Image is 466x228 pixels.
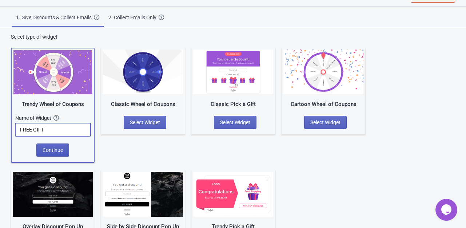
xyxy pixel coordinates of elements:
div: Name of Widget [15,114,53,122]
span: Select Widget [130,119,160,125]
img: cartoon_game.jpg [283,50,363,94]
div: Cartoon Wheel of Coupons [283,100,363,109]
div: 1. Give Discounts & Collect Emails [16,14,94,21]
div: Classic Wheel of Coupons [103,100,183,109]
img: full_screen_popup.jpg [13,172,93,217]
div: Classic Pick a Gift [193,100,273,109]
button: Select Widget [304,116,347,129]
img: regular_popup.jpg [103,172,183,217]
span: Continue [43,147,63,153]
img: gift_game_v2.jpg [193,172,273,217]
div: 2. Collect Emails Only [108,14,159,21]
span: Select Widget [310,119,340,125]
img: gift_game.jpg [193,50,273,94]
button: Continue [36,144,69,157]
div: Select type of widget [11,33,455,40]
iframe: chat widget [435,199,459,221]
button: Select Widget [214,116,256,129]
span: Select Widget [220,119,250,125]
img: trendy_game.png [13,50,92,94]
button: Select Widget [124,116,166,129]
img: classic_game.jpg [103,50,183,94]
div: Trendy Wheel of Coupons [13,100,92,109]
